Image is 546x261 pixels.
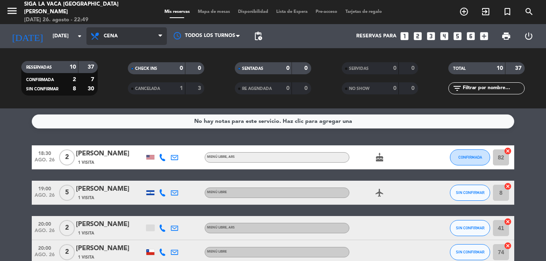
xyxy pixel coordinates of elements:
span: SIN CONFIRMAR [456,226,484,230]
span: , ARS [227,226,235,229]
span: CONFIRMADA [458,155,482,159]
strong: 30 [88,86,96,92]
i: cake [375,153,384,162]
span: Tarjetas de regalo [341,10,386,14]
button: SIN CONFIRMAR [450,244,490,260]
div: [PERSON_NAME] [76,243,144,254]
i: [DATE] [6,27,49,45]
button: CONFIRMADA [450,149,490,165]
span: SENTADAS [242,67,263,71]
span: Cena [104,33,118,39]
span: 5 [59,185,75,201]
span: 1 Visita [78,159,94,166]
span: 2 [59,220,75,236]
span: SIN CONFIRMAR [26,87,58,91]
strong: 0 [286,65,289,71]
span: 20:00 [35,219,55,228]
strong: 0 [304,65,309,71]
span: print [501,31,511,41]
div: Siga la vaca [GEOGRAPHIC_DATA][PERSON_NAME] [24,0,131,16]
div: [PERSON_NAME] [76,149,144,159]
i: add_circle_outline [459,7,469,16]
span: ago. 26 [35,228,55,237]
span: 19:00 [35,184,55,193]
strong: 0 [198,65,203,71]
strong: 0 [304,86,309,91]
span: Pre-acceso [312,10,341,14]
div: [PERSON_NAME] [76,184,144,194]
i: cancel [504,218,512,226]
i: filter_list [452,84,462,93]
i: power_settings_new [524,31,534,41]
i: add_box [479,31,489,41]
i: turned_in_not [503,7,512,16]
span: ago. 26 [35,193,55,202]
strong: 0 [411,86,416,91]
i: looks_4 [439,31,450,41]
span: , ARS [227,155,235,159]
strong: 37 [515,65,523,71]
strong: 1 [180,86,183,91]
button: SIN CONFIRMAR [450,220,490,236]
span: RE AGENDADA [242,87,272,91]
i: looks_3 [426,31,436,41]
i: looks_two [413,31,423,41]
span: ago. 26 [35,157,55,167]
span: 20:00 [35,243,55,252]
i: looks_6 [466,31,476,41]
span: RESERVADAS [26,65,52,69]
i: search [524,7,534,16]
span: CANCELADA [135,87,160,91]
strong: 7 [91,77,96,82]
i: cancel [504,147,512,155]
span: Menú libre [207,191,227,194]
strong: 0 [411,65,416,71]
span: 18:30 [35,148,55,157]
span: NO SHOW [349,87,369,91]
i: menu [6,5,18,17]
span: Reservas para [356,33,396,39]
span: 1 Visita [78,254,94,261]
i: arrow_drop_down [75,31,84,41]
i: looks_one [399,31,410,41]
span: 2 [59,149,75,165]
i: looks_5 [452,31,463,41]
span: Menú libre [207,226,235,229]
span: pending_actions [253,31,263,41]
span: Mapa de mesas [194,10,234,14]
strong: 37 [88,64,96,70]
strong: 0 [393,65,396,71]
i: exit_to_app [481,7,491,16]
div: [DATE] 26. agosto - 22:49 [24,16,131,24]
input: Filtrar por nombre... [462,84,524,93]
span: CONFIRMADA [26,78,54,82]
strong: 0 [180,65,183,71]
span: TOTAL [453,67,466,71]
strong: 10 [497,65,503,71]
strong: 8 [73,86,76,92]
i: cancel [504,242,512,250]
strong: 3 [198,86,203,91]
span: SIN CONFIRMAR [456,190,484,195]
span: Menú libre [207,155,235,159]
span: SERVIDAS [349,67,369,71]
span: Disponibilidad [234,10,272,14]
div: LOG OUT [517,24,540,48]
span: 2 [59,244,75,260]
span: CHECK INS [135,67,157,71]
strong: 2 [73,77,76,82]
strong: 0 [286,86,289,91]
button: SIN CONFIRMAR [450,185,490,201]
span: Menú libre [207,250,227,253]
span: SIN CONFIRMAR [456,250,484,254]
strong: 0 [393,86,396,91]
span: Mis reservas [160,10,194,14]
button: menu [6,5,18,20]
span: Lista de Espera [272,10,312,14]
strong: 10 [70,64,76,70]
div: [PERSON_NAME] [76,219,144,230]
i: airplanemode_active [375,188,384,198]
i: cancel [504,182,512,190]
span: 1 Visita [78,230,94,237]
div: No hay notas para este servicio. Haz clic para agregar una [194,117,352,126]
